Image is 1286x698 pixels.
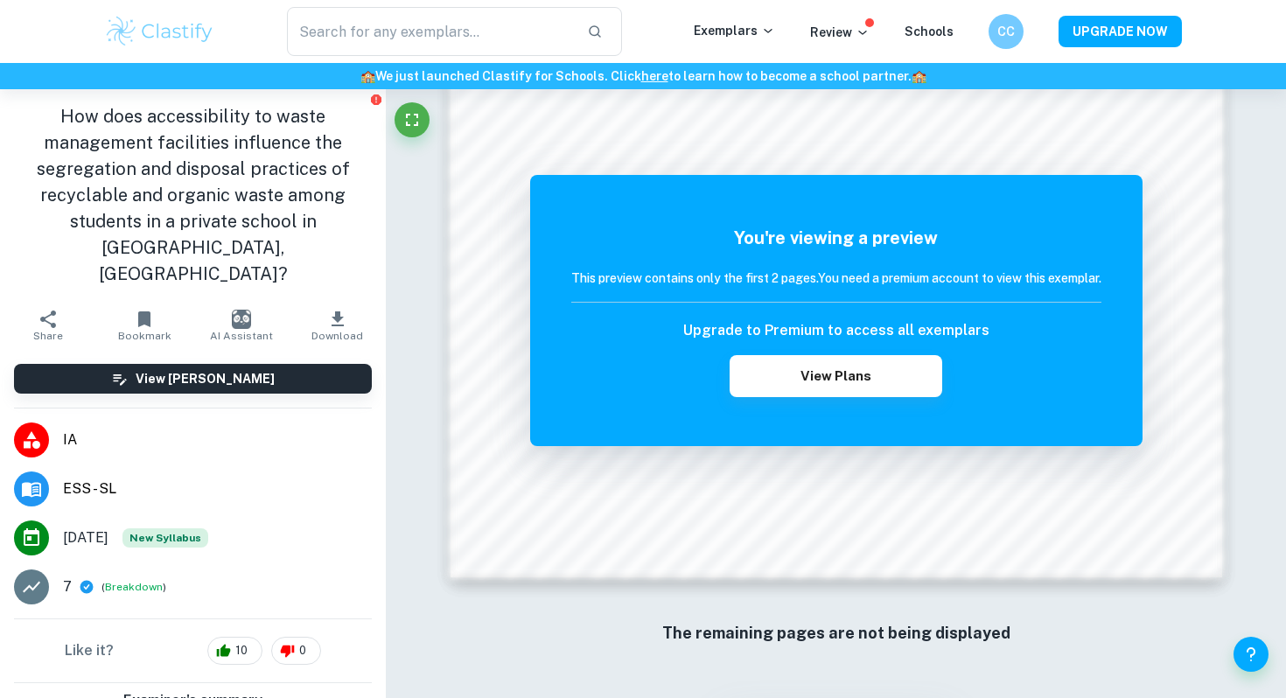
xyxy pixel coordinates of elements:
[122,528,208,548] span: New Syllabus
[65,640,114,661] h6: Like it?
[63,576,72,597] p: 7
[571,269,1101,288] h6: This preview contains only the first 2 pages. You need a premium account to view this exemplar.
[63,478,372,499] span: ESS - SL
[989,14,1024,49] button: CC
[101,579,166,596] span: ( )
[210,330,273,342] span: AI Assistant
[14,103,372,287] h1: How does accessibility to waste management facilities influence the segregation and disposal prac...
[1234,637,1269,672] button: Help and Feedback
[122,528,208,548] div: Starting from the May 2026 session, the ESS IA requirements have changed. We created this exempla...
[395,102,430,137] button: Fullscreen
[683,320,989,341] h6: Upgrade to Premium to access all exemplars
[96,301,192,350] button: Bookmark
[912,69,926,83] span: 🏫
[136,369,275,388] h6: View [PERSON_NAME]
[193,301,290,350] button: AI Assistant
[905,24,954,38] a: Schools
[63,429,372,450] span: IA
[14,364,372,394] button: View [PERSON_NAME]
[641,69,668,83] a: here
[3,66,1283,86] h6: We just launched Clastify for Schools. Click to learn how to become a school partner.
[311,330,363,342] span: Download
[33,330,63,342] span: Share
[63,527,108,548] span: [DATE]
[105,579,163,595] button: Breakdown
[226,642,257,660] span: 10
[996,22,1017,41] h6: CC
[118,330,171,342] span: Bookmark
[571,225,1101,251] h5: You're viewing a preview
[287,7,573,56] input: Search for any exemplars...
[730,355,941,397] button: View Plans
[369,93,382,106] button: Report issue
[290,301,386,350] button: Download
[1059,16,1182,47] button: UPGRADE NOW
[810,23,870,42] p: Review
[694,21,775,40] p: Exemplars
[104,14,215,49] img: Clastify logo
[232,310,251,329] img: AI Assistant
[360,69,375,83] span: 🏫
[486,621,1187,646] h6: The remaining pages are not being displayed
[290,642,316,660] span: 0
